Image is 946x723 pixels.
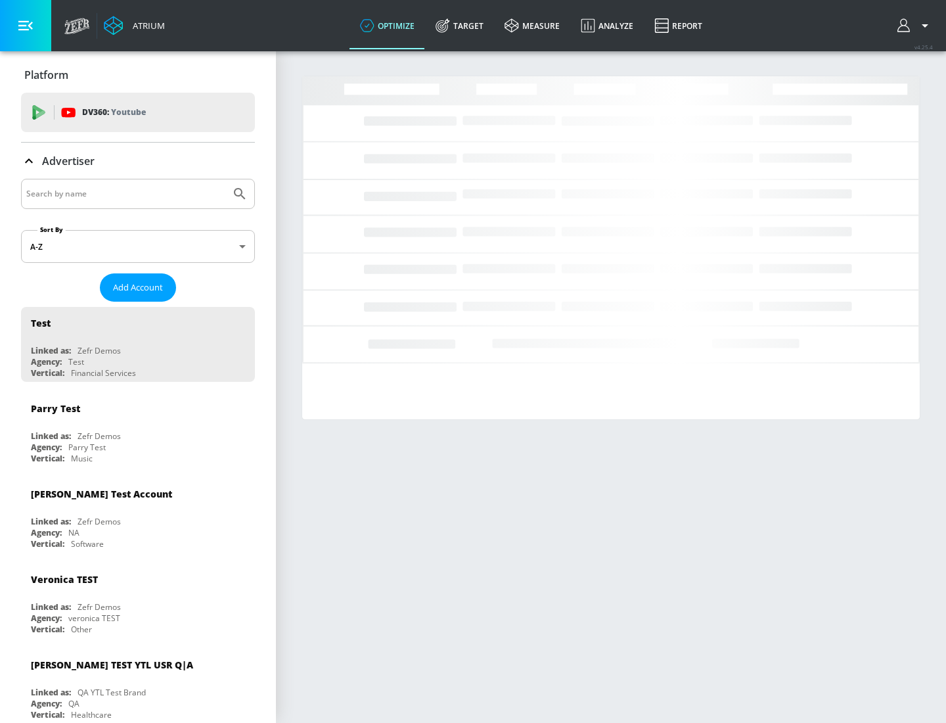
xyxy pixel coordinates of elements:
div: Agency: [31,698,62,709]
div: Veronica TEST [31,573,98,586]
div: Music [71,453,93,464]
div: [PERSON_NAME] Test AccountLinked as:Zefr DemosAgency:NAVertical:Software [21,478,255,553]
div: Zefr Demos [78,516,121,527]
button: Add Account [100,273,176,302]
div: Healthcare [71,709,112,720]
span: v 4.25.4 [914,43,933,51]
div: Test [31,317,51,329]
a: Atrium [104,16,165,35]
p: Youtube [111,105,146,119]
div: Vertical: [31,538,64,549]
div: Agency: [31,356,62,367]
a: Report [644,2,713,49]
div: Vertical: [31,453,64,464]
div: Agency: [31,527,62,538]
a: Target [425,2,494,49]
p: Advertiser [42,154,95,168]
div: Zefr Demos [78,345,121,356]
div: Vertical: [31,367,64,379]
div: TestLinked as:Zefr DemosAgency:TestVertical:Financial Services [21,307,255,382]
div: NA [68,527,79,538]
div: Software [71,538,104,549]
div: Atrium [127,20,165,32]
div: Veronica TESTLinked as:Zefr DemosAgency:veronica TESTVertical:Other [21,563,255,638]
div: Parry TestLinked as:Zefr DemosAgency:Parry TestVertical:Music [21,392,255,467]
div: DV360: Youtube [21,93,255,132]
div: Vertical: [31,624,64,635]
a: optimize [349,2,425,49]
div: Agency: [31,442,62,453]
label: Sort By [37,225,66,234]
p: DV360: [82,105,146,120]
a: measure [494,2,570,49]
div: Vertical: [31,709,64,720]
div: QA [68,698,79,709]
span: Add Account [113,280,163,295]
div: Linked as: [31,687,71,698]
div: Parry Test [31,402,80,415]
div: Advertiser [21,143,255,179]
div: A-Z [21,230,255,263]
div: Linked as: [31,345,71,356]
div: Zefr Demos [78,431,121,442]
div: Linked as: [31,431,71,442]
div: Platform [21,57,255,93]
div: Financial Services [71,367,136,379]
div: Agency: [31,613,62,624]
div: Linked as: [31,516,71,527]
div: veronica TEST [68,613,120,624]
input: Search by name [26,185,225,202]
div: Test [68,356,84,367]
div: QA YTL Test Brand [78,687,146,698]
div: Parry Test [68,442,106,453]
div: Zefr Demos [78,601,121,613]
div: [PERSON_NAME] TEST YTL USR Q|A [31,659,193,671]
div: [PERSON_NAME] Test Account [31,488,172,500]
p: Platform [24,68,68,82]
div: Other [71,624,92,635]
div: Linked as: [31,601,71,613]
a: Analyze [570,2,644,49]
